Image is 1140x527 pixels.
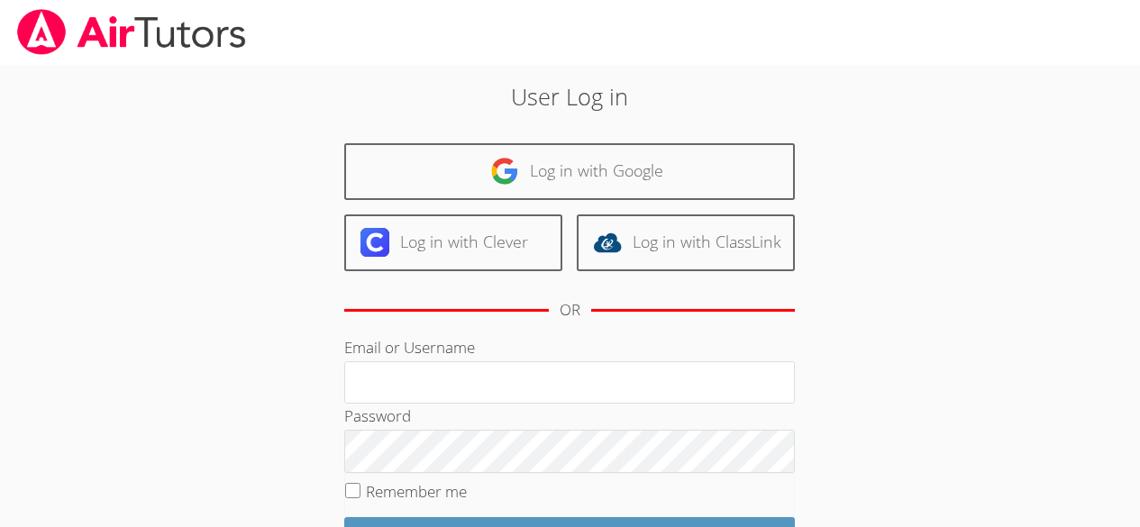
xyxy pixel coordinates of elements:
[560,297,580,323] div: OR
[344,214,562,271] a: Log in with Clever
[344,337,475,358] label: Email or Username
[490,157,519,186] img: google-logo-50288ca7cdecda66e5e0955fdab243c47b7ad437acaf1139b6f446037453330a.svg
[577,214,795,271] a: Log in with ClassLink
[262,79,878,114] h2: User Log in
[366,481,467,502] label: Remember me
[15,9,248,55] img: airtutors_banner-c4298cdbf04f3fff15de1276eac7730deb9818008684d7c2e4769d2f7ddbe033.png
[344,405,411,426] label: Password
[344,143,795,200] a: Log in with Google
[360,228,389,257] img: clever-logo-6eab21bc6e7a338710f1a6ff85c0baf02591cd810cc4098c63d3a4b26e2feb20.svg
[593,228,622,257] img: classlink-logo-d6bb404cc1216ec64c9a2012d9dc4662098be43eaf13dc465df04b49fa7ab582.svg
